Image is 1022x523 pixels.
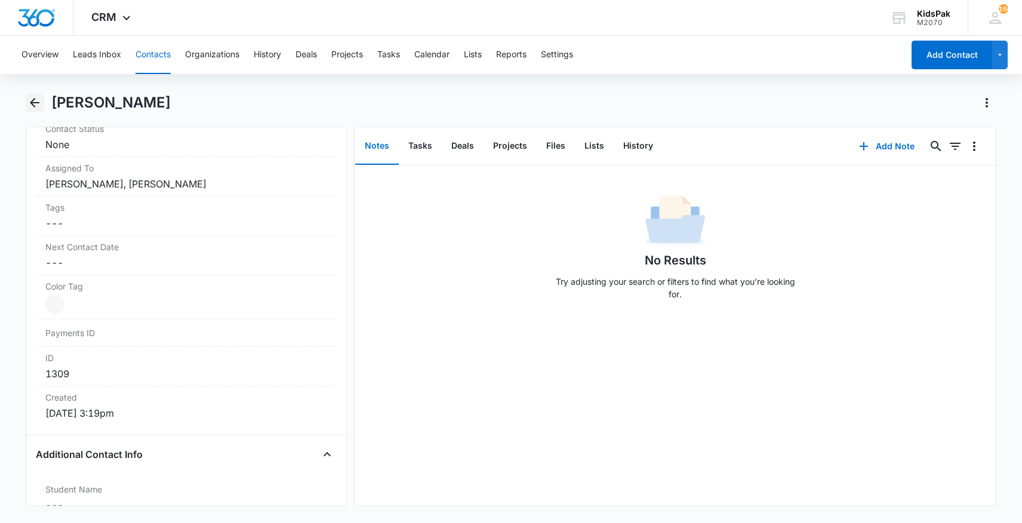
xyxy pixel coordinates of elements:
dd: [DATE] 3:19pm [45,406,327,420]
button: Deals [442,128,484,165]
dd: --- [45,216,327,230]
dd: 1309 [45,367,327,381]
label: Contact Status [45,122,327,135]
button: Filters [946,137,965,156]
div: Tags--- [36,196,337,236]
div: Created[DATE] 3:19pm [36,386,337,425]
div: Assigned To[PERSON_NAME], [PERSON_NAME] [36,157,337,196]
div: notifications count [999,4,1008,14]
button: History [614,128,663,165]
button: Deals [295,36,317,74]
dd: [PERSON_NAME], [PERSON_NAME] [45,177,327,191]
dd: --- [45,256,327,270]
dd: --- [45,498,327,512]
dt: ID [45,352,327,364]
label: Tags [45,201,327,214]
button: Actions [977,93,996,112]
dd: None [45,137,327,152]
div: account id [917,19,950,27]
dt: Created [45,391,327,404]
span: 150 [999,4,1008,14]
label: Assigned To [45,162,327,174]
button: Projects [331,36,363,74]
span: CRM [91,11,116,23]
button: Tasks [399,128,442,165]
button: Contacts [136,36,171,74]
img: No Data [645,192,705,251]
button: Settings [541,36,573,74]
div: Payments ID [36,319,337,347]
button: Lists [575,128,614,165]
button: Leads Inbox [73,36,121,74]
label: Color Tag [45,280,327,293]
button: Calendar [414,36,450,74]
button: Organizations [185,36,239,74]
button: Close [318,445,337,464]
button: Lists [464,36,482,74]
div: Next Contact Date--- [36,236,337,275]
button: Overflow Menu [965,137,984,156]
div: Student Name--- [36,478,337,518]
h1: No Results [645,251,706,269]
label: Next Contact Date [45,241,327,253]
button: Files [537,128,575,165]
button: Projects [484,128,537,165]
div: ID1309 [36,347,337,386]
button: Reports [496,36,527,74]
p: Try adjusting your search or filters to find what you’re looking for. [550,275,801,300]
div: Color Tag [36,275,337,319]
button: Back [26,93,44,112]
label: Student Name [45,483,327,496]
h1: [PERSON_NAME] [51,94,171,112]
h4: Additional Contact Info [36,447,143,462]
button: Tasks [377,36,400,74]
div: account name [917,9,950,19]
button: Add Note [847,132,926,161]
div: Contact StatusNone [36,118,337,157]
button: Notes [355,128,399,165]
button: Search... [926,137,946,156]
button: History [254,36,281,74]
button: Add Contact [912,41,992,69]
button: Overview [21,36,59,74]
dt: Payments ID [45,327,116,339]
